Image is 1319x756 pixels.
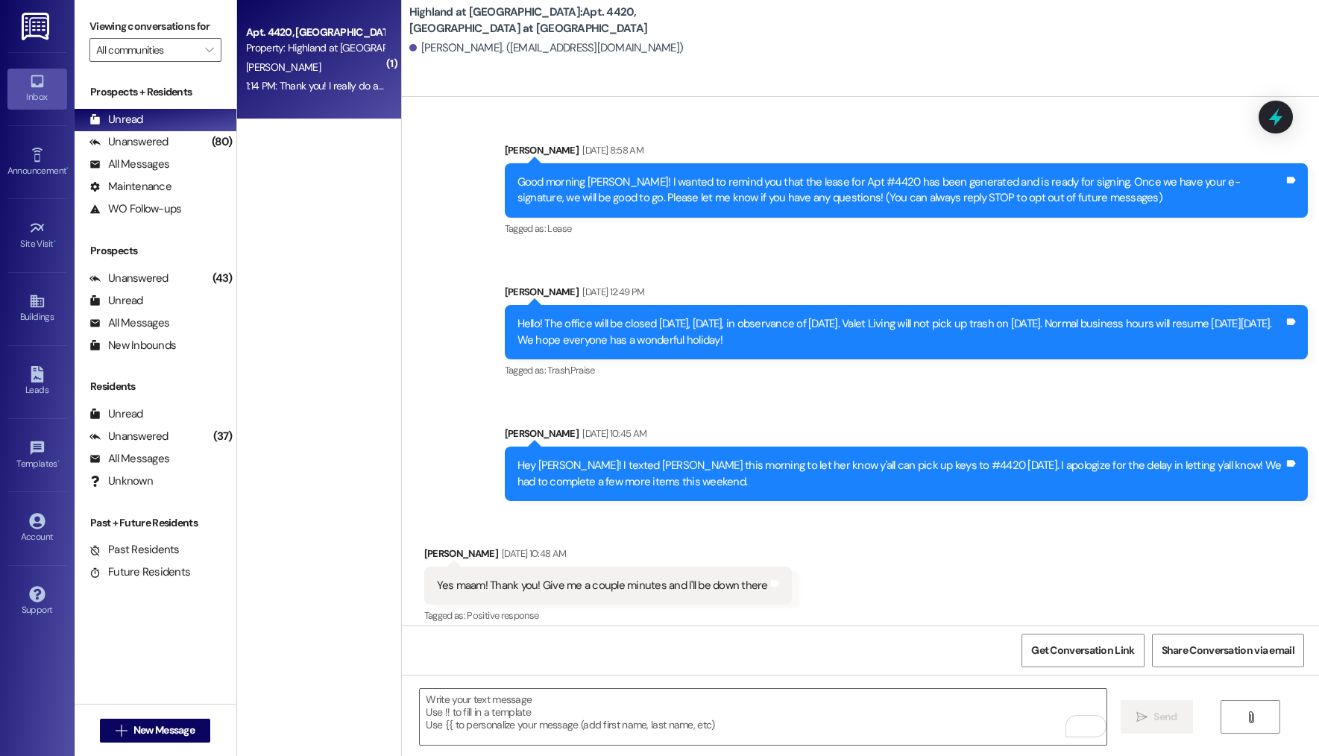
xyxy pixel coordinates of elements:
div: Good morning [PERSON_NAME]! I wanted to remind you that the lease for Apt #4420 has been generate... [517,174,1284,207]
a: Templates • [7,435,67,476]
span: • [57,456,60,467]
div: WO Follow-ups [89,201,181,217]
label: Viewing conversations for [89,15,221,38]
div: [PERSON_NAME]. ([EMAIL_ADDRESS][DOMAIN_NAME]) [409,40,684,56]
div: Unanswered [89,429,169,444]
button: Send [1121,700,1193,734]
div: New Inbounds [89,338,176,353]
div: 1:14 PM: Thank you! I really do appreciate it! [246,79,430,92]
span: New Message [133,722,195,738]
div: (43) [209,267,236,290]
div: Unread [89,293,143,309]
span: Praise [570,364,595,377]
div: (37) [210,425,236,448]
span: Trash , [547,364,570,377]
div: Prospects [75,243,236,259]
div: [PERSON_NAME] [505,284,1308,305]
div: [PERSON_NAME] [505,426,1308,447]
div: Tagged as: [424,605,792,626]
div: Residents [75,379,236,394]
div: Unknown [89,473,153,489]
div: (80) [208,130,236,154]
div: Hello! The office will be closed [DATE], [DATE], in observance of [DATE]. Valet Living will not p... [517,316,1284,348]
textarea: To enrich screen reader interactions, please activate Accessibility in Grammarly extension settings [420,689,1106,745]
a: Site Visit • [7,215,67,256]
i:  [1245,711,1256,723]
div: Tagged as: [505,218,1308,239]
a: Inbox [7,69,67,109]
div: Future Residents [89,564,190,580]
div: [PERSON_NAME] [505,142,1308,163]
div: Unanswered [89,134,169,150]
div: All Messages [89,315,169,331]
span: Get Conversation Link [1031,643,1134,658]
span: Share Conversation via email [1162,643,1294,658]
div: [DATE] 10:48 AM [498,546,566,561]
div: Past + Future Residents [75,515,236,531]
span: Lease [547,222,571,235]
div: Hey [PERSON_NAME]! I texted [PERSON_NAME] this morning to let her know y'all can pick up keys to ... [517,458,1284,490]
a: Buildings [7,289,67,329]
div: Yes maam! Thank you! Give me a couple minutes and I'll be down there [437,578,768,593]
b: Highland at [GEOGRAPHIC_DATA]: Apt. 4420, [GEOGRAPHIC_DATA] at [GEOGRAPHIC_DATA] [409,4,708,37]
div: Unread [89,112,143,127]
div: All Messages [89,451,169,467]
span: Send [1153,709,1177,725]
button: Share Conversation via email [1152,634,1304,667]
div: Apt. 4420, [GEOGRAPHIC_DATA] at [GEOGRAPHIC_DATA] [246,25,384,40]
div: Past Residents [89,542,180,558]
button: Get Conversation Link [1021,634,1144,667]
div: Prospects + Residents [75,84,236,100]
span: • [66,163,69,174]
i:  [116,725,127,737]
div: Unread [89,406,143,422]
input: All communities [96,38,198,62]
a: Support [7,582,67,622]
a: Account [7,508,67,549]
div: [DATE] 10:45 AM [579,426,646,441]
span: Positive response [467,609,538,622]
div: All Messages [89,157,169,172]
div: Unanswered [89,271,169,286]
button: New Message [100,719,210,743]
span: [PERSON_NAME] [246,60,321,74]
i:  [1136,711,1148,723]
div: Maintenance [89,179,171,195]
a: Leads [7,362,67,402]
span: • [54,236,56,247]
i:  [205,44,213,56]
div: [PERSON_NAME] [424,546,792,567]
div: [DATE] 8:58 AM [579,142,643,158]
div: [DATE] 12:49 PM [579,284,644,300]
div: Property: Highland at [GEOGRAPHIC_DATA] [246,40,384,56]
img: ResiDesk Logo [22,13,52,40]
div: Tagged as: [505,359,1308,381]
